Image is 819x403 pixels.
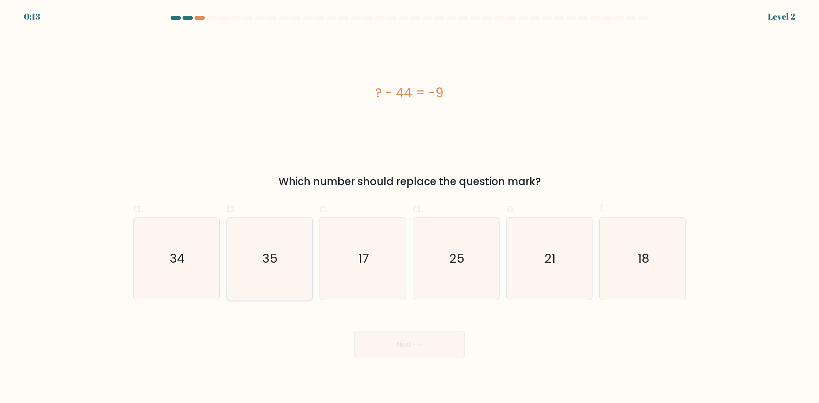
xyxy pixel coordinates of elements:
div: Which number should replace the question mark? [138,174,681,189]
span: f. [599,200,605,217]
text: 17 [358,250,369,267]
span: a. [133,200,143,217]
text: 18 [638,250,649,267]
text: 34 [170,250,185,267]
span: d. [413,200,423,217]
span: e. [506,200,516,217]
text: 35 [263,250,278,267]
span: c. [319,200,329,217]
span: b. [227,200,237,217]
text: 25 [449,250,465,267]
text: 21 [545,250,556,267]
div: Level 2 [768,10,795,23]
button: Next [354,331,465,358]
div: ? - 44 = -9 [133,83,686,102]
div: 0:13 [24,10,40,23]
